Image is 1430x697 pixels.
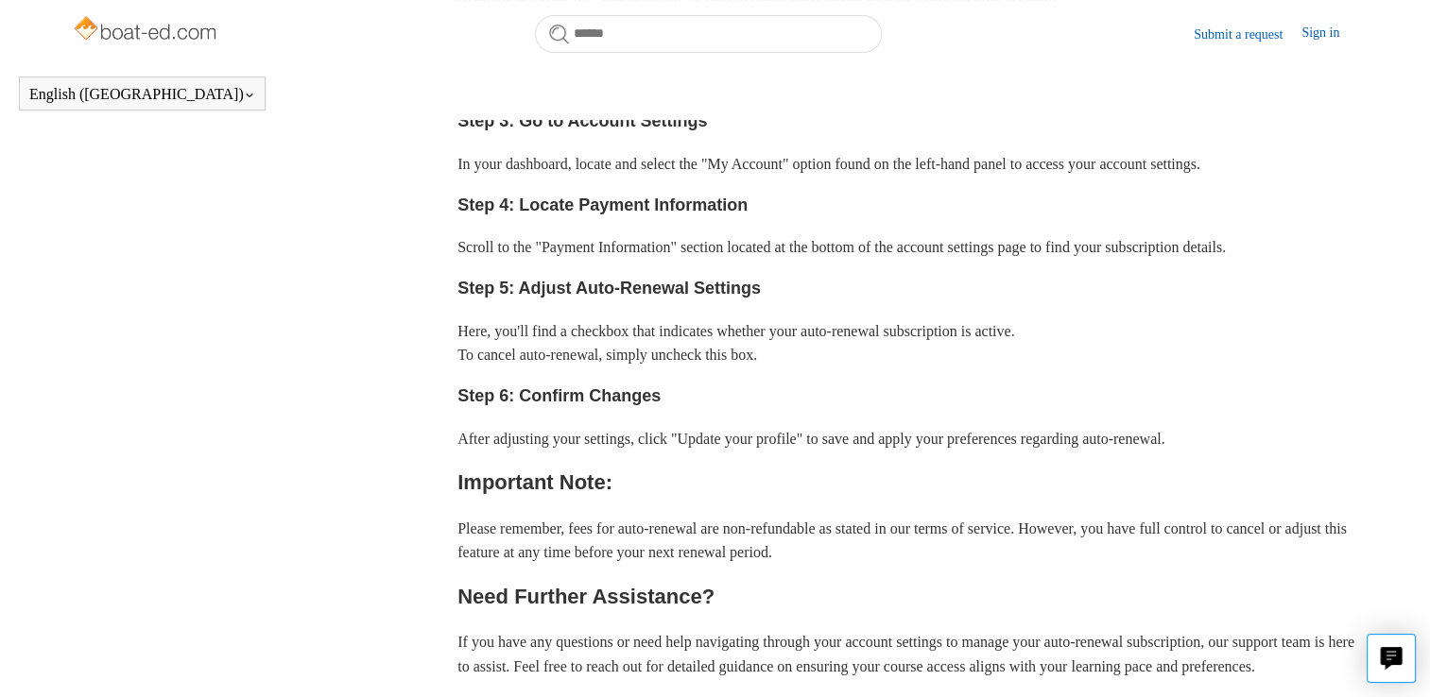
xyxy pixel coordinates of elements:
a: Submit a request [1194,25,1301,44]
h2: Need Further Assistance? [457,580,1358,613]
h3: Step 6: Confirm Changes [457,382,1358,410]
button: Live chat [1367,634,1416,683]
p: In your dashboard, locate and select the "My Account" option found on the left-hand panel to acce... [457,152,1358,177]
p: Please remember, fees for auto-renewal are non-refundable as stated in our terms of service. Howe... [457,517,1358,565]
a: Sign in [1301,23,1358,45]
h3: Step 3: Go to Account Settings [457,108,1358,135]
p: After adjusting your settings, click "Update your profile" to save and apply your preferences reg... [457,427,1358,451]
h3: Step 5: Adjust Auto-Renewal Settings [457,275,1358,302]
input: Search [535,15,882,53]
h2: Important Note: [457,466,1358,499]
p: If you have any questions or need help navigating through your account settings to manage your au... [457,630,1358,678]
p: Scroll to the "Payment Information" section located at the bottom of the account settings page to... [457,235,1358,260]
button: English ([GEOGRAPHIC_DATA]) [29,86,255,103]
img: Boat-Ed Help Center home page [72,11,222,49]
h3: Step 4: Locate Payment Information [457,192,1358,219]
p: Here, you'll find a checkbox that indicates whether your auto-renewal subscription is active. To ... [457,319,1358,367]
